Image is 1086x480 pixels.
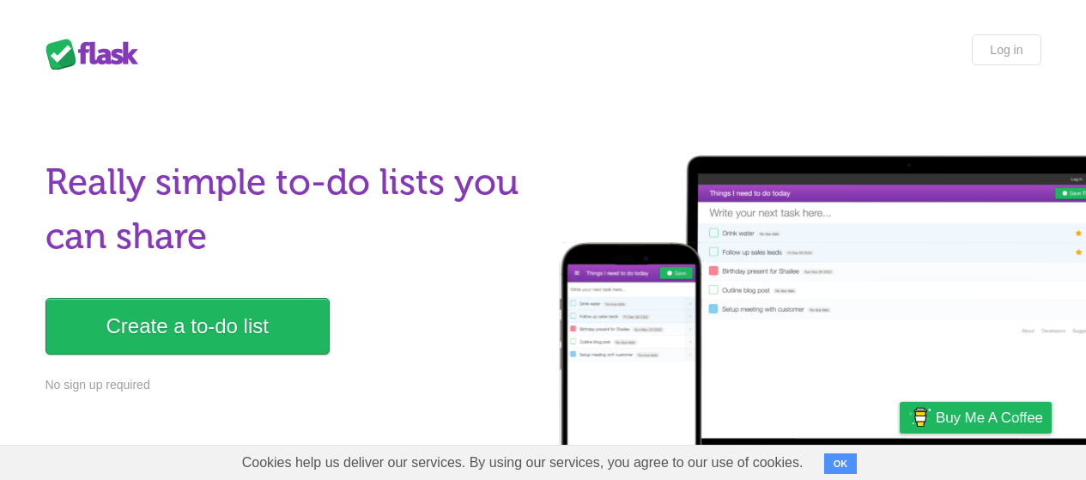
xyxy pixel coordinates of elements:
a: Log in [972,34,1040,65]
a: Buy me a coffee [900,402,1052,434]
img: Buy me a coffee [908,403,931,432]
span: Buy me a coffee [936,403,1043,433]
p: No sign up required [46,376,533,394]
button: OK [824,453,858,474]
span: Cookies help us deliver our services. By using our services, you agree to our use of cookies. [225,446,821,480]
h1: Really simple to-do lists you can share [46,155,533,264]
a: Create a to-do list [46,298,330,355]
div: Flask Lists [46,39,149,70]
